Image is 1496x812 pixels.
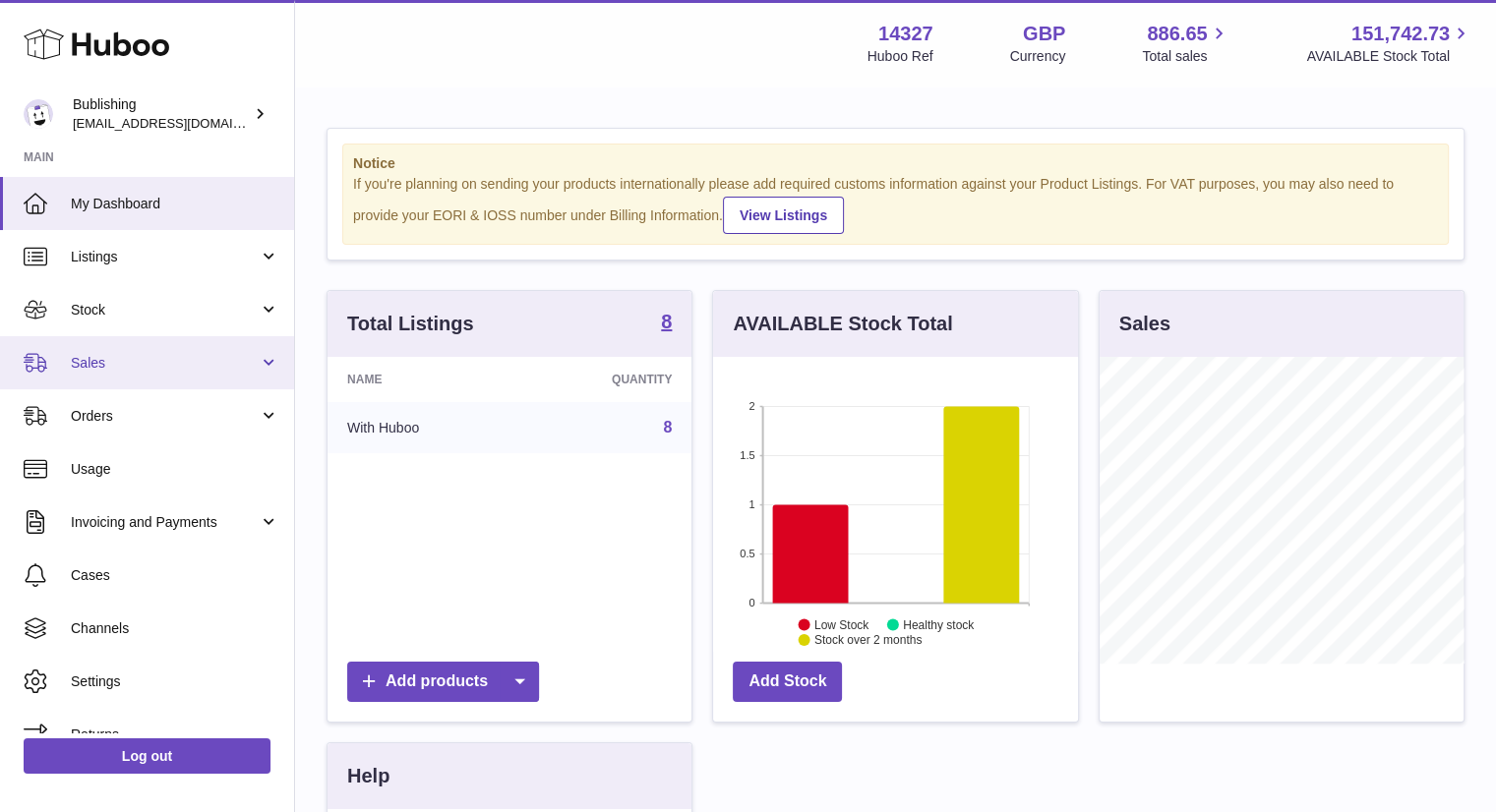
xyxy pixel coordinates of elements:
[878,21,933,47] strong: 14327
[1142,21,1229,66] a: 886.65 Total sales
[749,498,755,510] text: 1
[1306,47,1472,66] span: AVAILABLE Stock Total
[733,311,952,337] h3: AVAILABLE Stock Total
[73,95,250,133] div: Bublishing
[741,548,755,559] text: 0.5
[1147,21,1207,47] span: 886.65
[814,617,869,631] text: Low Stock
[903,617,975,631] text: Healthy stock
[73,115,289,131] span: [EMAIL_ADDRESS][DOMAIN_NAME]
[1306,21,1472,66] a: 151,742.73 AVAILABLE Stock Total
[1351,21,1450,47] span: 151,742.73
[1023,21,1065,47] strong: GBP
[749,597,755,609] text: 0
[347,662,539,702] a: Add products
[741,449,755,461] text: 1.5
[347,763,389,789] h3: Help
[71,513,259,532] span: Invoicing and Payments
[71,725,279,744] span: Returns
[1142,47,1229,66] span: Total sales
[71,248,259,266] span: Listings
[347,311,474,337] h3: Total Listings
[1119,311,1170,337] h3: Sales
[71,672,279,691] span: Settings
[723,197,844,234] a: View Listings
[71,407,259,426] span: Orders
[868,47,933,66] div: Huboo Ref
[24,738,270,774] a: Log out
[328,357,519,402] th: Name
[71,460,279,479] span: Usage
[661,312,672,331] strong: 8
[663,419,672,435] a: 8
[71,354,259,373] span: Sales
[353,175,1438,234] div: If you're planning on sending your products internationally please add required customs informati...
[749,400,755,412] text: 2
[733,662,842,702] a: Add Stock
[71,301,259,319] span: Stock
[71,195,279,213] span: My Dashboard
[814,633,922,647] text: Stock over 2 months
[24,99,53,129] img: jam@bublishing.com
[328,402,519,453] td: With Huboo
[353,154,1438,173] strong: Notice
[71,566,279,585] span: Cases
[1010,47,1066,66] div: Currency
[519,357,691,402] th: Quantity
[71,619,279,638] span: Channels
[661,312,672,335] a: 8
